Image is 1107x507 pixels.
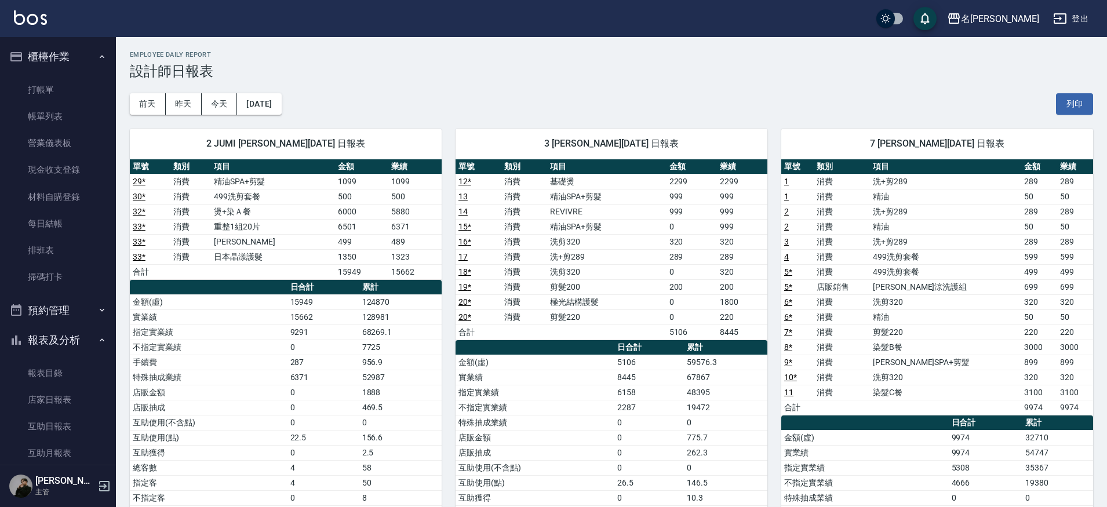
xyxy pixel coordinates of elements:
td: 店販金額 [130,385,287,400]
img: Logo [14,10,47,25]
td: 特殊抽成業績 [781,490,949,505]
td: 26.5 [614,475,684,490]
td: 0 [287,340,359,355]
td: 19472 [684,400,767,415]
td: 6158 [614,385,684,400]
td: 金額(虛) [781,430,949,445]
td: 6371 [388,219,442,234]
span: 3 [PERSON_NAME][DATE] 日報表 [469,138,753,149]
td: 499 [1021,264,1057,279]
td: 0 [287,415,359,430]
th: 日合計 [287,280,359,295]
td: 消費 [170,249,211,264]
table: a dense table [456,159,767,340]
a: 打帳單 [5,76,111,103]
td: 洗+剪289 [547,249,667,264]
td: 消費 [501,279,547,294]
td: 3000 [1021,340,1057,355]
td: 互助獲得 [130,445,287,460]
td: 67867 [684,370,767,385]
td: 58 [359,460,442,475]
td: 1323 [388,249,442,264]
td: 0 [684,415,767,430]
td: 剪髮220 [547,309,667,324]
td: 消費 [814,189,870,204]
td: 染髮B餐 [870,340,1021,355]
td: 6501 [335,219,388,234]
td: 精油 [870,189,1021,204]
td: 指定實業績 [456,385,614,400]
td: 3000 [1057,340,1093,355]
a: 營業儀表板 [5,130,111,156]
td: 總客數 [130,460,287,475]
td: 指定客 [130,475,287,490]
td: 消費 [814,355,870,370]
span: 2 JUMI [PERSON_NAME][DATE] 日報表 [144,138,428,149]
a: 13 [458,192,468,201]
td: 0 [614,460,684,475]
td: 15662 [287,309,359,324]
td: 289 [1021,234,1057,249]
td: 合計 [456,324,501,340]
td: 9974 [1021,400,1057,415]
td: 消費 [501,294,547,309]
td: 262.3 [684,445,767,460]
a: 2 [784,222,789,231]
a: 報表目錄 [5,360,111,386]
a: 3 [784,237,789,246]
td: 7725 [359,340,442,355]
td: 4666 [949,475,1022,490]
td: 220 [717,309,767,324]
td: 互助獲得 [456,490,614,505]
td: 500 [335,189,388,204]
td: 燙+染Ａ餐 [211,204,336,219]
td: 775.7 [684,430,767,445]
td: 289 [667,249,717,264]
th: 業績 [1057,159,1093,174]
td: 不指定客 [130,490,287,505]
td: [PERSON_NAME] [211,234,336,249]
td: 店販抽成 [456,445,614,460]
td: 956.9 [359,355,442,370]
td: 50 [1057,189,1093,204]
button: 昨天 [166,93,202,115]
a: 現金收支登錄 [5,156,111,183]
th: 類別 [814,159,870,174]
td: 1099 [335,174,388,189]
span: 7 [PERSON_NAME][DATE] 日報表 [795,138,1079,149]
td: 68269.1 [359,324,442,340]
a: 互助月報表 [5,440,111,466]
td: 499洗剪套餐 [211,189,336,204]
table: a dense table [130,159,442,280]
td: 洗+剪289 [870,174,1021,189]
td: 15949 [287,294,359,309]
td: 8445 [717,324,767,340]
td: 8 [359,490,442,505]
td: 289 [1057,174,1093,189]
td: 124870 [359,294,442,309]
td: 精油SPA+剪髮 [211,174,336,189]
td: 220 [1057,324,1093,340]
td: 重整1組20片 [211,219,336,234]
td: 156.6 [359,430,442,445]
td: 4 [287,475,359,490]
td: 2287 [614,400,684,415]
td: 指定實業績 [130,324,287,340]
h2: Employee Daily Report [130,51,1093,59]
td: 基礎燙 [547,174,667,189]
td: 0 [614,490,684,505]
td: 消費 [814,264,870,279]
td: 消費 [170,174,211,189]
td: 500 [388,189,442,204]
a: 1 [784,177,789,186]
td: 剪髮220 [870,324,1021,340]
td: 289 [1021,204,1057,219]
th: 單號 [781,159,814,174]
td: 5106 [614,355,684,370]
td: 0 [667,309,717,324]
button: 名[PERSON_NAME] [942,7,1044,31]
a: 互助日報表 [5,413,111,440]
td: 消費 [501,189,547,204]
td: 消費 [501,204,547,219]
td: 0 [287,385,359,400]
